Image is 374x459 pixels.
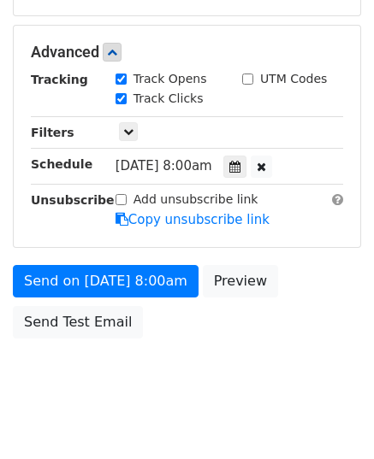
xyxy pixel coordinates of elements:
iframe: Chat Widget [288,377,374,459]
label: UTM Codes [260,70,327,88]
a: Copy unsubscribe link [116,212,270,227]
strong: Unsubscribe [31,193,115,207]
span: [DATE] 8:00am [116,158,212,174]
h5: Advanced [31,43,343,62]
strong: Tracking [31,73,88,86]
label: Add unsubscribe link [134,191,258,209]
label: Track Opens [134,70,207,88]
strong: Filters [31,126,74,139]
a: Send Test Email [13,306,143,338]
a: Send on [DATE] 8:00am [13,265,199,297]
label: Track Clicks [134,90,204,108]
strong: Schedule [31,157,92,171]
a: Preview [203,265,278,297]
